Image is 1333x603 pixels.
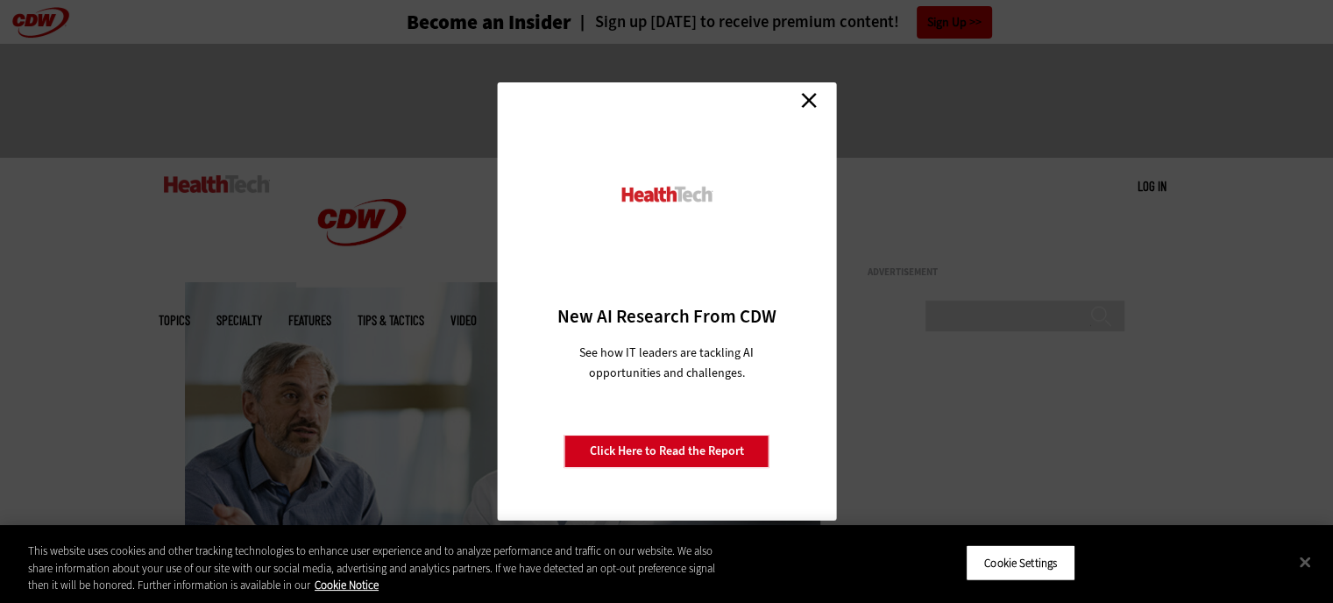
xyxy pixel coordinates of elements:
[28,543,734,594] div: This website uses cookies and other tracking technologies to enhance user experience and to analy...
[528,304,805,329] h3: New AI Research From CDW
[315,578,379,592] a: More information about your privacy
[564,435,769,468] a: Click Here to Read the Report
[619,185,714,203] img: HealthTech_0.png
[1286,543,1324,581] button: Close
[966,544,1075,581] button: Cookie Settings
[558,343,775,383] p: See how IT leaders are tackling AI opportunities and challenges.
[796,87,822,113] a: Close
